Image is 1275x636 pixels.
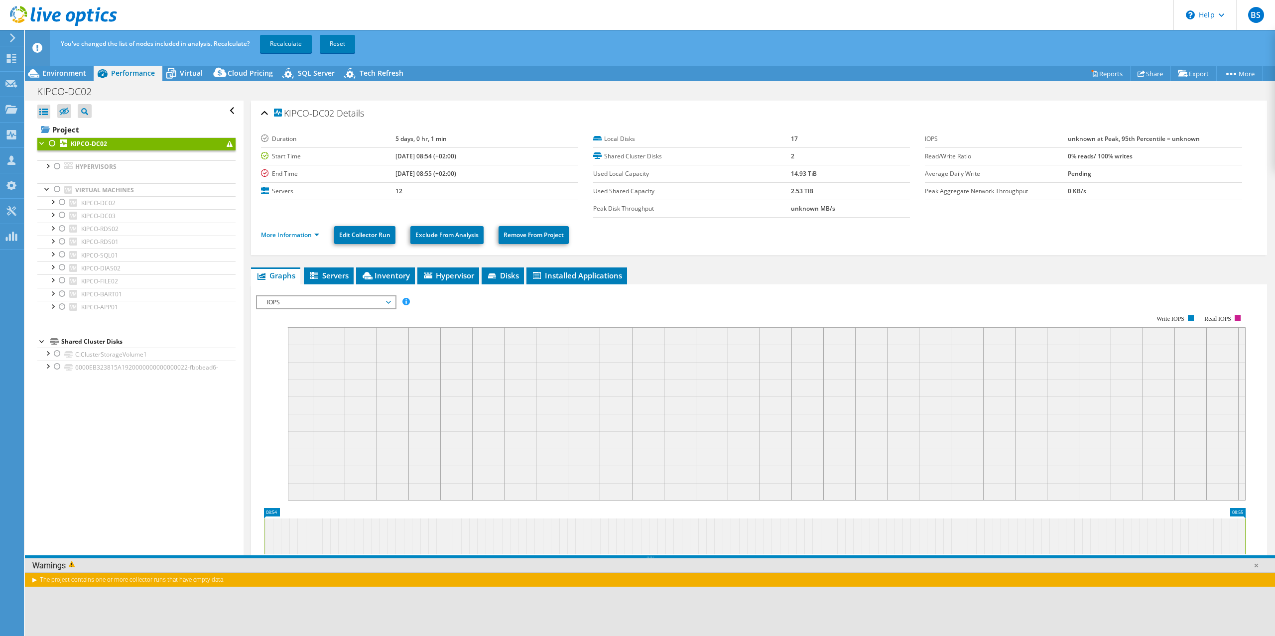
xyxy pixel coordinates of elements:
[274,109,334,119] span: KIPCO-DC02
[32,86,107,97] h1: KIPCO-DC02
[256,270,295,280] span: Graphs
[42,68,86,78] span: Environment
[499,226,569,244] a: Remove From Project
[262,296,390,308] span: IOPS
[37,223,236,236] a: KIPCO-RDS02
[593,134,791,144] label: Local Disks
[180,68,203,78] span: Virtual
[37,348,236,361] a: C:ClusterStorageVolume1
[81,290,122,298] span: KIPCO-BART01
[61,39,250,48] span: You've changed the list of nodes included in analysis. Recalculate?
[261,231,319,239] a: More Information
[360,68,403,78] span: Tech Refresh
[1083,66,1131,81] a: Reports
[37,122,236,137] a: Project
[25,572,1275,587] div: The project contains one or more collector runs that have empty data.
[261,169,395,179] label: End Time
[37,209,236,222] a: KIPCO-DC03
[1068,169,1091,178] b: Pending
[1068,187,1086,195] b: 0 KB/s
[593,204,791,214] label: Peak Disk Throughput
[395,152,456,160] b: [DATE] 08:54 (+02:00)
[925,169,1068,179] label: Average Daily Write
[81,199,116,207] span: KIPCO-DC02
[791,152,794,160] b: 2
[111,68,155,78] span: Performance
[37,137,236,150] a: KIPCO-DC02
[37,288,236,301] a: KIPCO-BART01
[61,336,236,348] div: Shared Cluster Disks
[320,35,355,53] a: Reset
[261,134,395,144] label: Duration
[81,251,118,259] span: KIPCO-SQL01
[81,225,119,233] span: KIPCO-RDS02
[593,151,791,161] label: Shared Cluster Disks
[37,274,236,287] a: KIPCO-FILE02
[337,107,364,119] span: Details
[361,270,410,280] span: Inventory
[593,186,791,196] label: Used Shared Capacity
[1130,66,1171,81] a: Share
[791,204,835,213] b: unknown MB/s
[1186,10,1195,19] svg: \n
[791,134,798,143] b: 17
[37,236,236,249] a: KIPCO-RDS01
[395,187,402,195] b: 12
[37,249,236,261] a: KIPCO-SQL01
[81,212,116,220] span: KIPCO-DC03
[925,151,1068,161] label: Read/Write Ratio
[925,134,1068,144] label: IOPS
[395,134,447,143] b: 5 days, 0 hr, 1 min
[81,238,119,246] span: KIPCO-RDS01
[791,169,817,178] b: 14.93 TiB
[593,169,791,179] label: Used Local Capacity
[410,226,484,244] a: Exclude From Analysis
[261,186,395,196] label: Servers
[37,261,236,274] a: KIPCO-DIAS02
[791,187,813,195] b: 2.53 TiB
[81,264,121,272] span: KIPCO-DIAS02
[487,270,519,280] span: Disks
[1156,315,1184,322] text: Write IOPS
[1205,315,1232,322] text: Read IOPS
[925,186,1068,196] label: Peak Aggregate Network Throughput
[309,270,349,280] span: Servers
[71,139,107,148] b: KIPCO-DC02
[37,361,236,374] a: 6000EB323815A1920000000000000022-fbbbead6-
[228,68,273,78] span: Cloud Pricing
[81,277,118,285] span: KIPCO-FILE02
[37,160,236,173] a: Hypervisors
[298,68,335,78] span: SQL Server
[81,303,118,311] span: KIPCO-APP01
[37,301,236,314] a: KIPCO-APP01
[25,558,1275,573] div: Warnings
[334,226,395,244] a: Edit Collector Run
[37,196,236,209] a: KIPCO-DC02
[37,183,236,196] a: Virtual Machines
[1248,7,1264,23] span: BS
[260,35,312,53] a: Recalculate
[1068,134,1200,143] b: unknown at Peak, 95th Percentile = unknown
[261,151,395,161] label: Start Time
[395,169,456,178] b: [DATE] 08:55 (+02:00)
[531,270,622,280] span: Installed Applications
[1216,66,1263,81] a: More
[1170,66,1217,81] a: Export
[422,270,474,280] span: Hypervisor
[1068,152,1133,160] b: 0% reads/ 100% writes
